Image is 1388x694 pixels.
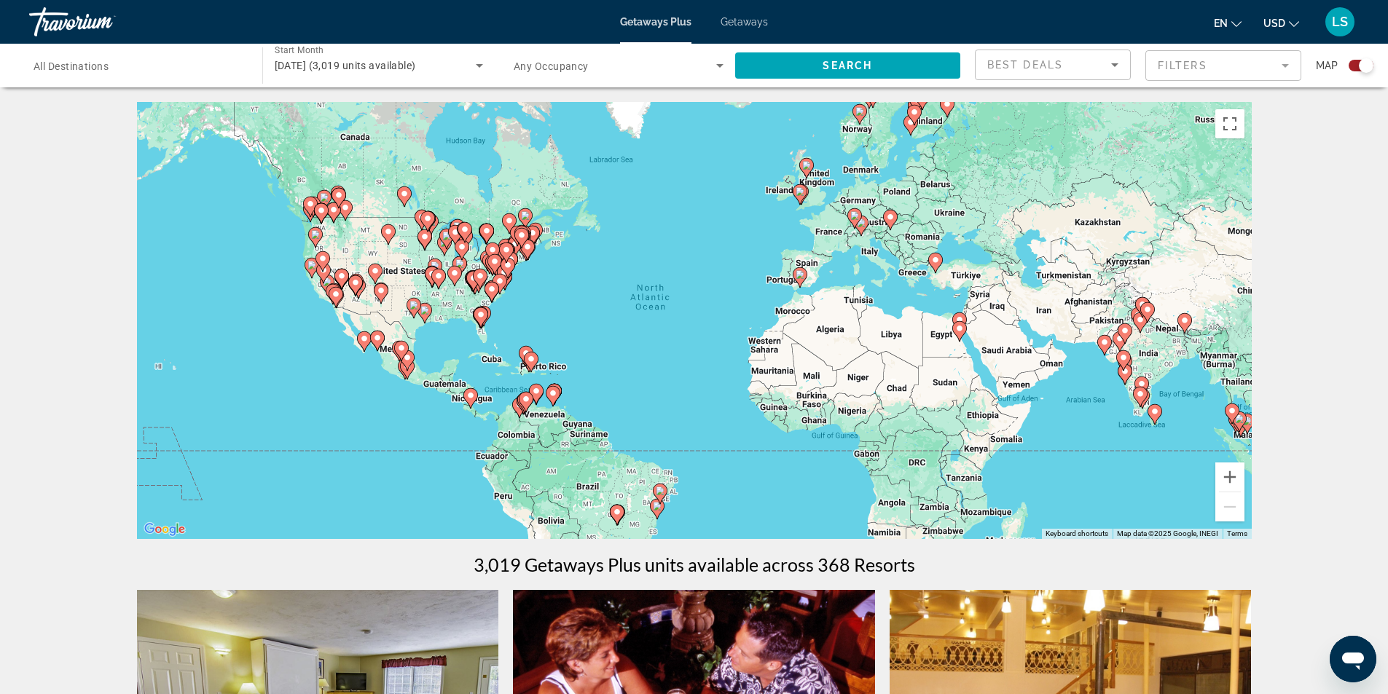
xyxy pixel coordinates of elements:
span: Best Deals [987,59,1063,71]
button: Zoom out [1215,492,1244,521]
button: Zoom in [1215,462,1244,492]
button: Filter [1145,50,1301,82]
a: Getaways Plus [620,16,691,28]
a: Terms (opens in new tab) [1227,529,1247,537]
img: Google [141,520,189,539]
button: Change language [1214,12,1242,33]
a: Travorium [29,3,175,41]
span: Any Occupancy [514,60,589,72]
span: All Destinations [34,60,109,72]
span: [DATE] (3,019 units available) [275,60,416,71]
span: en [1214,17,1228,29]
button: Toggle fullscreen view [1215,109,1244,138]
h1: 3,019 Getaways Plus units available across 368 Resorts [474,553,915,575]
mat-select: Sort by [987,56,1118,74]
span: USD [1263,17,1285,29]
span: Map [1316,55,1338,76]
span: Map data ©2025 Google, INEGI [1117,529,1218,537]
iframe: Button to launch messaging window [1330,636,1376,682]
span: Search [823,60,872,71]
a: Getaways [721,16,768,28]
button: Keyboard shortcuts [1046,529,1108,539]
a: Open this area in Google Maps (opens a new window) [141,520,189,539]
span: Start Month [275,45,324,55]
button: Change currency [1263,12,1299,33]
span: LS [1332,15,1348,29]
button: Search [735,52,961,79]
button: User Menu [1321,7,1359,37]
